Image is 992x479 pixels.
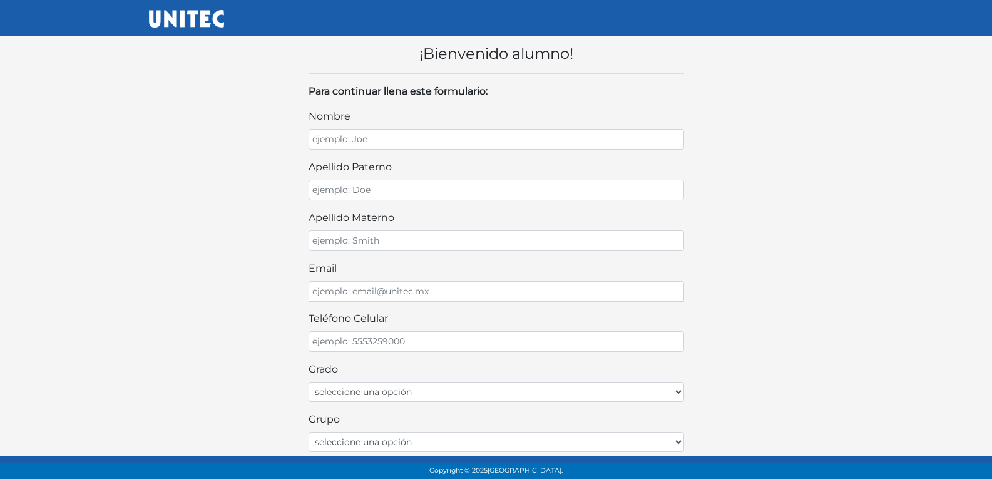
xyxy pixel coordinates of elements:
[309,331,684,352] input: ejemplo: 5553259000
[309,281,684,302] input: ejemplo: email@unitec.mx
[309,160,392,175] label: apellido paterno
[309,109,350,124] label: nombre
[309,210,394,225] label: apellido materno
[488,466,563,475] span: [GEOGRAPHIC_DATA].
[309,261,337,276] label: email
[149,10,224,28] img: UNITEC
[309,311,388,326] label: teléfono celular
[309,230,684,251] input: ejemplo: Smith
[309,45,684,63] h4: ¡Bienvenido alumno!
[309,412,340,427] label: Grupo
[309,180,684,200] input: ejemplo: Doe
[309,129,684,150] input: ejemplo: Joe
[309,362,338,377] label: Grado
[309,84,684,99] p: Para continuar llena este formulario:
